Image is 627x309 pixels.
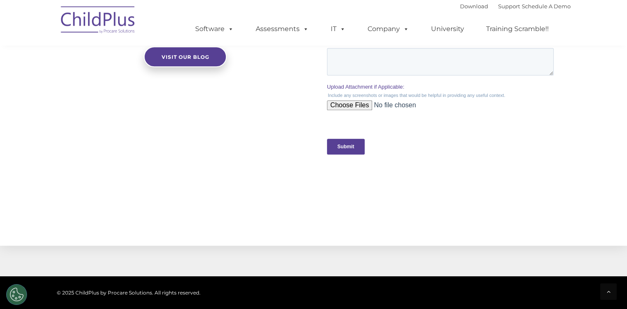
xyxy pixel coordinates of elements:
[359,21,417,37] a: Company
[522,3,571,10] a: Schedule A Demo
[187,21,242,37] a: Software
[423,21,472,37] a: University
[322,21,354,37] a: IT
[57,290,201,296] span: © 2025 ChildPlus by Procare Solutions. All rights reserved.
[498,3,520,10] a: Support
[460,3,571,10] font: |
[57,0,140,42] img: ChildPlus by Procare Solutions
[460,3,488,10] a: Download
[115,55,140,61] span: Last name
[115,89,150,95] span: Phone number
[247,21,317,37] a: Assessments
[6,284,27,305] button: Cookies Settings
[161,54,209,60] span: Visit our blog
[478,21,557,37] a: Training Scramble!!
[144,46,227,67] a: Visit our blog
